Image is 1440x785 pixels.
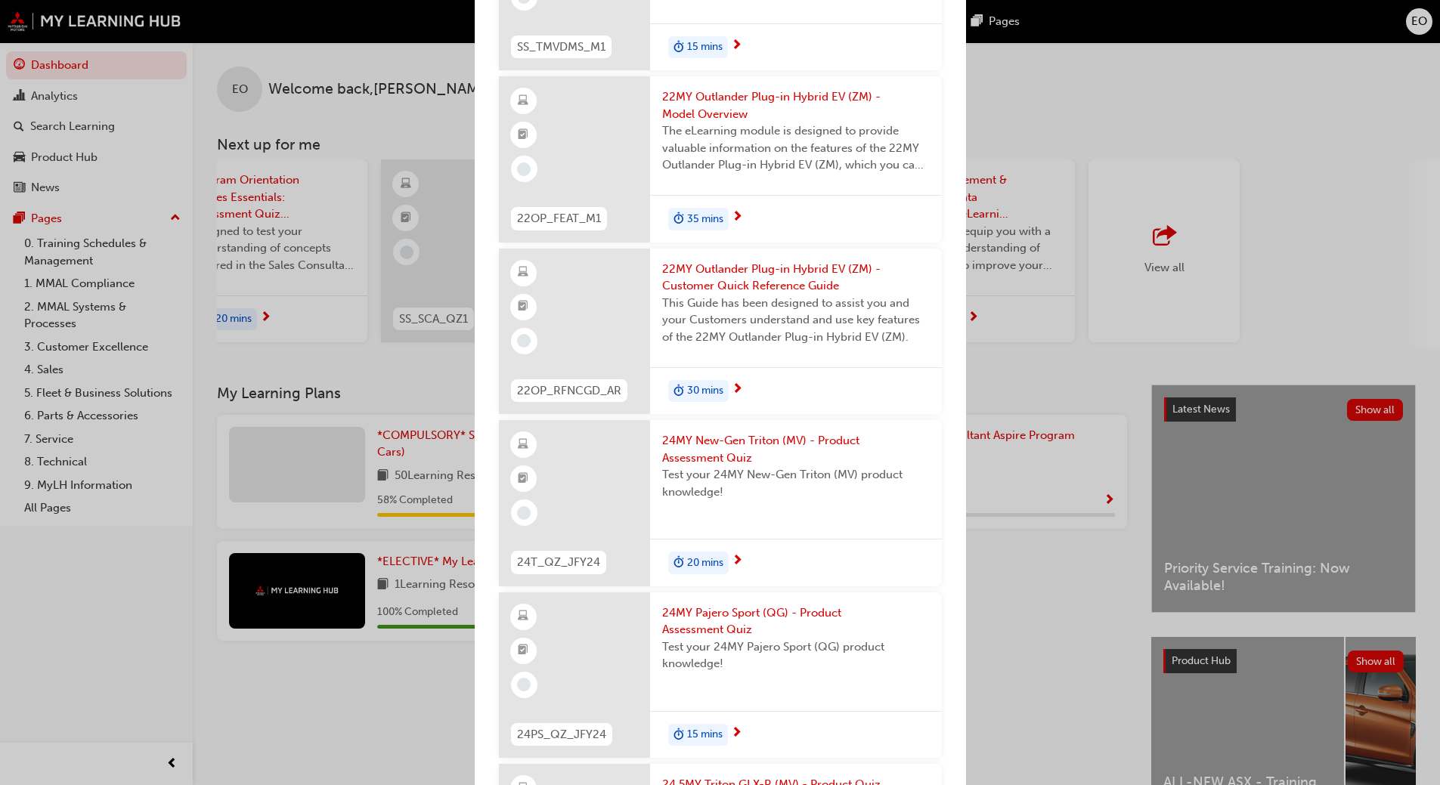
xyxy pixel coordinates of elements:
span: This Guide has been designed to assist you and your Customers understand and use key features of ... [662,295,930,346]
span: learningRecordVerb_NONE-icon [517,334,531,348]
a: 24PS_QZ_JFY2424MY Pajero Sport (QG) - Product Assessment QuizTest your 24MY Pajero Sport (QG) pro... [499,592,942,759]
span: 22OP_FEAT_M1 [517,210,601,227]
span: next-icon [731,727,742,740]
span: learningResourceType_ELEARNING-icon [518,91,528,111]
span: 22OP_RFNCGD_AR [517,382,621,400]
span: learningResourceType_ELEARNING-icon [518,263,528,283]
span: learningRecordVerb_NONE-icon [517,162,531,176]
span: next-icon [732,555,743,568]
span: 15 mins [687,39,723,56]
span: duration-icon [674,38,684,57]
a: 22OP_FEAT_M122MY Outlander Plug-in Hybrid EV (ZM) - Model OverviewThe eLearning module is designe... [499,76,942,243]
span: booktick-icon [518,297,528,317]
span: next-icon [732,383,743,397]
span: Test your 24MY New-Gen Triton (MV) product knowledge! [662,466,930,500]
span: The eLearning module is designed to provide valuable information on the features of the 22MY Outl... [662,122,930,174]
span: next-icon [732,211,743,224]
span: duration-icon [674,725,684,745]
span: booktick-icon [518,469,528,489]
a: 22OP_RFNCGD_AR22MY Outlander Plug-in Hybrid EV (ZM) - Customer Quick Reference GuideThis Guide ha... [499,249,942,415]
span: 24PS_QZ_JFY24 [517,726,606,743]
span: 35 mins [687,211,723,228]
span: learningRecordVerb_NONE-icon [517,678,531,691]
span: 24MY Pajero Sport (QG) - Product Assessment Quiz [662,604,930,638]
a: 24T_QZ_JFY2424MY New-Gen Triton (MV) - Product Assessment QuizTest your 24MY New-Gen Triton (MV) ... [499,420,942,586]
span: SS_TMVDMS_M1 [517,39,605,56]
span: 24T_QZ_JFY24 [517,554,600,571]
span: 22MY Outlander Plug-in Hybrid EV (ZM) - Customer Quick Reference Guide [662,261,930,295]
span: learningRecordVerb_NONE-icon [517,506,531,520]
span: 30 mins [687,382,723,400]
span: duration-icon [674,209,684,229]
span: duration-icon [674,553,684,573]
span: 20 mins [687,555,723,572]
span: next-icon [731,39,742,53]
span: Test your 24MY Pajero Sport (QG) product knowledge! [662,638,930,672]
span: booktick-icon [518,125,528,145]
span: learningResourceType_ELEARNING-icon [518,607,528,626]
span: learningResourceType_ELEARNING-icon [518,435,528,455]
span: 15 mins [687,726,723,743]
span: booktick-icon [518,641,528,660]
span: duration-icon [674,382,684,401]
span: 24MY New-Gen Triton (MV) - Product Assessment Quiz [662,432,930,466]
span: 22MY Outlander Plug-in Hybrid EV (ZM) - Model Overview [662,88,930,122]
